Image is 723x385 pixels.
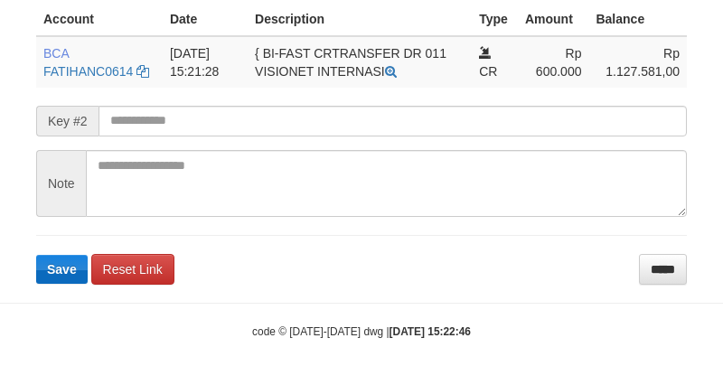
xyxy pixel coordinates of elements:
th: Description [248,3,472,36]
th: Type [472,3,518,36]
a: Copy FATIHANC0614 to clipboard [136,64,149,79]
small: code © [DATE]-[DATE] dwg | [252,325,471,338]
span: Note [36,150,86,217]
th: Date [163,3,248,36]
span: BCA [43,46,69,61]
td: Rp 1.127.581,00 [588,36,687,88]
button: Save [36,255,88,284]
span: Reset Link [103,262,163,277]
strong: [DATE] 15:22:46 [390,325,471,338]
a: FATIHANC0614 [43,64,133,79]
span: Save [47,262,77,277]
span: CR [479,64,497,79]
th: Amount [518,3,589,36]
td: Rp 600.000 [518,36,589,88]
td: { BI-FAST CRTRANSFER DR 011 VISIONET INTERNASI [248,36,472,88]
th: Account [36,3,163,36]
span: Key #2 [36,106,99,136]
td: [DATE] 15:21:28 [163,36,248,88]
th: Balance [588,3,687,36]
a: Reset Link [91,254,174,285]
